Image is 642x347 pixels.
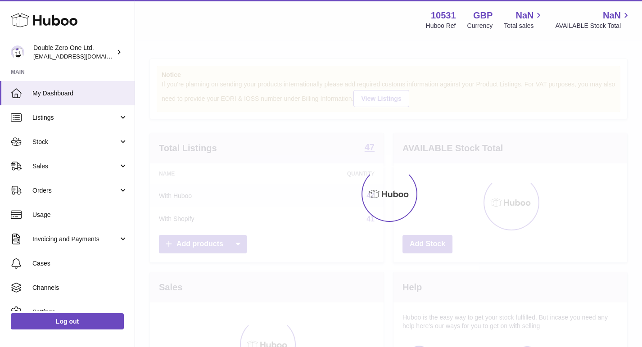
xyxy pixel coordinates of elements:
strong: 10531 [431,9,456,22]
span: Channels [32,284,128,292]
span: Listings [32,113,118,122]
div: Currency [467,22,493,30]
span: [EMAIL_ADDRESS][DOMAIN_NAME] [33,53,132,60]
span: AVAILABLE Stock Total [555,22,631,30]
span: NaN [603,9,621,22]
span: Invoicing and Payments [32,235,118,243]
strong: GBP [473,9,493,22]
img: hello@001skincare.com [11,45,24,59]
span: Total sales [504,22,544,30]
a: NaN Total sales [504,9,544,30]
a: Log out [11,313,124,329]
span: My Dashboard [32,89,128,98]
a: NaN AVAILABLE Stock Total [555,9,631,30]
span: Cases [32,259,128,268]
span: Usage [32,211,128,219]
span: Stock [32,138,118,146]
span: Sales [32,162,118,171]
span: NaN [515,9,533,22]
span: Settings [32,308,128,316]
div: Double Zero One Ltd. [33,44,114,61]
div: Huboo Ref [426,22,456,30]
span: Orders [32,186,118,195]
